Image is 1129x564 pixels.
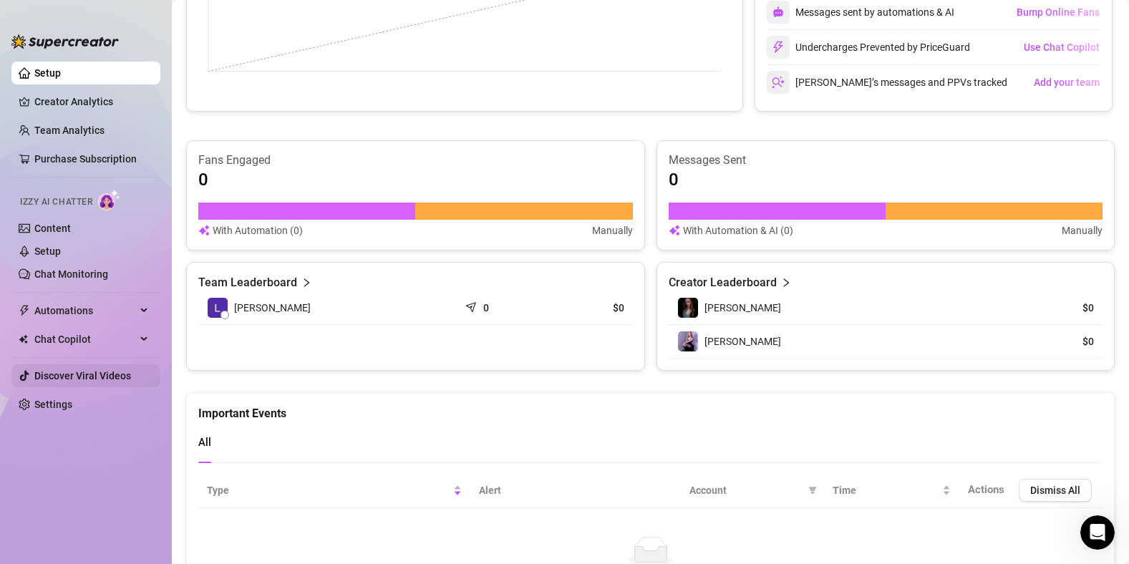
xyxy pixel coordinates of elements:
[19,305,30,316] span: thunderbolt
[34,223,71,234] a: Content
[772,6,784,18] img: svg%3e
[34,399,72,410] a: Settings
[592,223,633,238] article: Manually
[11,34,119,49] img: logo-BBDzfeDw.svg
[1024,42,1100,53] span: Use Chat Copilot
[208,298,228,318] img: Lisa James
[19,334,28,344] img: Chat Copilot
[1029,301,1094,315] article: $0
[767,36,970,59] div: Undercharges Prevented by PriceGuard
[198,473,470,508] th: Type
[767,71,1007,94] div: [PERSON_NAME]’s messages and PPVs tracked
[198,274,297,291] article: Team Leaderboard
[1030,485,1080,496] span: Dismiss All
[554,301,624,315] article: $0
[34,328,136,351] span: Chat Copilot
[669,223,680,238] img: svg%3e
[34,67,61,79] a: Setup
[34,125,105,136] a: Team Analytics
[678,298,698,318] img: lisa
[772,76,785,89] img: svg%3e
[824,473,959,508] th: Time
[678,331,698,351] img: Lisa
[805,480,820,501] span: filter
[808,486,817,495] span: filter
[198,168,208,191] article: 0
[34,147,149,170] a: Purchase Subscription
[34,90,149,113] a: Creator Analytics
[669,168,679,191] article: 0
[669,274,777,291] article: Creator Leaderboard
[689,482,803,498] span: Account
[465,298,480,313] span: send
[198,393,1103,422] div: Important Events
[1080,515,1115,550] iframe: Intercom live chat
[1019,479,1092,502] button: Dismiss All
[213,223,303,238] article: With Automation (0)
[207,482,450,498] span: Type
[767,1,954,24] div: Messages sent by automations & AI
[234,300,311,316] span: [PERSON_NAME]
[1062,223,1103,238] article: Manually
[1016,1,1100,24] button: Bump Online Fans
[1029,334,1094,349] article: $0
[34,268,108,280] a: Chat Monitoring
[34,299,136,322] span: Automations
[1017,6,1100,18] span: Bump Online Fans
[683,223,793,238] article: With Automation & AI (0)
[198,152,633,168] article: Fans Engaged
[704,336,781,347] span: [PERSON_NAME]
[301,274,311,291] span: right
[704,302,781,313] span: [PERSON_NAME]
[833,482,939,498] span: Time
[1033,71,1100,94] button: Add your team
[20,195,92,209] span: Izzy AI Chatter
[483,301,489,315] article: 0
[470,473,681,508] th: Alert
[1034,77,1100,88] span: Add your team
[34,370,131,381] a: Discover Viral Videos
[34,245,61,257] a: Setup
[669,152,1103,168] article: Messages Sent
[98,190,120,210] img: AI Chatter
[772,41,785,54] img: svg%3e
[198,223,210,238] img: svg%3e
[1023,36,1100,59] button: Use Chat Copilot
[198,436,211,449] span: All
[968,483,1004,496] span: Actions
[781,274,791,291] span: right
